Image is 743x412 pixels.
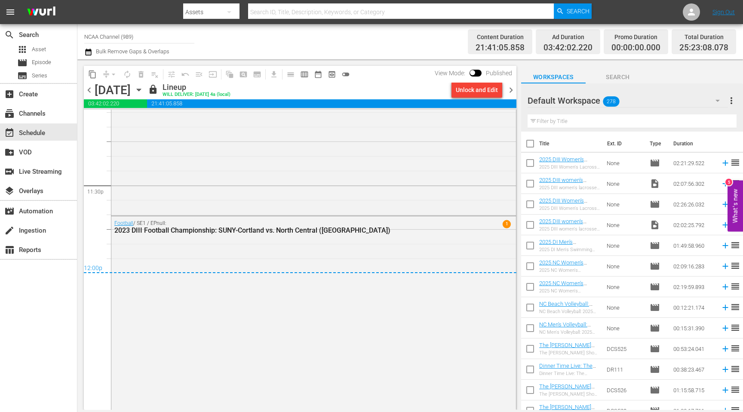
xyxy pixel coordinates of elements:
[650,364,660,375] span: Episode
[430,70,470,77] span: View Mode:
[84,99,147,108] span: 03:42:02.220
[539,280,598,293] a: 2025 NC Women's Gymnastics Semifinal 1
[721,282,730,292] svg: Add to Schedule
[339,68,353,81] span: 24 hours Lineup View is OFF
[539,156,588,175] a: 2025 DIII Women's Lacrosse Semifinal: Gettysburg vs. Tufts
[32,71,47,80] span: Series
[503,220,511,228] span: 1
[4,245,15,255] span: Reports
[17,58,28,68] span: Episode
[17,44,28,55] span: Asset
[586,72,650,83] span: Search
[670,153,717,173] td: 02:21:29.522
[670,318,717,338] td: 00:15:31.390
[539,185,600,191] div: 2025 DIII women's lacrosse semifinal: Gettysburg vs. Tufts full replay
[147,99,516,108] span: 21:41:05.858
[721,365,730,374] svg: Add to Schedule
[506,85,516,95] span: chevron_right
[603,235,646,256] td: None
[603,318,646,338] td: None
[539,391,600,397] div: The [PERSON_NAME] Show - Thinking for Yourself, Tasting for Yourself with [PERSON_NAME]
[650,302,660,313] span: Episode
[603,173,646,194] td: None
[539,350,600,356] div: The [PERSON_NAME] Show - Vegas Diaries: Restaurants, Room Service, and [PERSON_NAME] with [PERSON...
[192,68,206,81] span: Fill episodes with ad slates
[650,240,660,251] span: Episode
[220,66,236,83] span: Refresh All Search Blocks
[611,43,660,53] span: 00:00:00.000
[721,303,730,312] svg: Add to Schedule
[543,31,593,43] div: Ad Duration
[650,220,660,230] span: Video
[567,3,589,19] span: Search
[84,85,95,95] span: chevron_left
[670,297,717,318] td: 00:12:21.174
[311,68,325,81] span: Month Calendar View
[4,30,15,40] span: Search
[4,128,15,138] span: Schedule
[725,179,732,186] div: 5
[730,323,740,333] span: reorder
[728,181,743,232] button: Open Feedback Widget
[456,82,498,98] div: Unlock and Edit
[4,89,15,99] span: Create
[721,179,730,188] svg: Add to Schedule
[300,70,309,79] span: calendar_view_week_outlined
[521,72,586,83] span: Workspaces
[670,173,717,194] td: 02:07:56.302
[730,261,740,271] span: reorder
[721,200,730,209] svg: Add to Schedule
[539,309,600,314] div: NC Beach Volleyball: 2025 Selection Show
[543,43,593,53] span: 03:42:02.220
[95,48,169,55] span: Bulk Remove Gaps & Overlaps
[4,225,15,236] span: Ingestion
[721,261,730,271] svg: Add to Schedule
[611,31,660,43] div: Promo Duration
[539,206,600,211] div: 2025 DIII Women's Lacrosse Semifinal: [PERSON_NAME] vs. Middlebury
[539,267,600,273] div: 2025 NC Women's Gymnastics Semifinal 2
[726,90,737,111] button: more_vert
[721,323,730,333] svg: Add to Schedule
[4,206,15,216] span: Automation
[134,68,148,81] span: Select an event to delete
[482,70,516,77] span: Published
[539,218,590,244] a: 2025 DIII women's lacrosse semifinal: [PERSON_NAME] vs. Middlebury full replay
[730,343,740,354] span: reorder
[314,70,322,79] span: date_range_outlined
[679,31,728,43] div: Total Duration
[650,344,660,354] span: Episode
[670,380,717,400] td: 01:15:58.715
[670,359,717,380] td: 00:38:23.467
[539,197,589,223] a: 2025 DIII Women's Lacrosse Semifinal: [PERSON_NAME] vs. Middlebury
[670,277,717,297] td: 02:19:59.893
[539,177,596,203] a: 2025 DIII women's lacrosse semifinal: Gettysburg vs. Tufts full replay
[5,7,15,17] span: menu
[730,157,740,168] span: reorder
[325,68,339,81] span: View Backup
[603,194,646,215] td: None
[668,132,720,156] th: Duration
[650,178,660,189] span: Video
[4,108,15,119] span: Channels
[730,281,740,292] span: reorder
[86,68,99,81] span: Copy Lineup
[539,321,591,334] a: NC Men's Volleyball: 2025 Selection Show
[670,194,717,215] td: 02:26:26.032
[539,239,593,258] a: 2025 DI Men's Swimming and Diving Championship
[539,247,600,252] div: 2025 DI Men's Swimming and Diving Championship
[539,132,602,156] th: Title
[206,68,220,81] span: Update Metadata from Key Asset
[298,68,311,81] span: Week Calendar View
[163,83,230,92] div: Lineup
[114,220,133,226] a: Football
[602,132,645,156] th: Ext. ID
[726,95,737,106] span: more_vert
[539,226,600,232] div: 2025 DIII women's lacrosse semifinal: [PERSON_NAME] vs. Middlebury full replay
[328,70,336,79] span: preview_outlined
[95,83,131,97] div: [DATE]
[730,302,740,312] span: reorder
[650,385,660,395] span: Episode
[4,147,15,157] span: VOD
[539,371,600,376] div: Dinner Time Live: The Recipes - Chilaquiles; Warm Artichoke Salad; Ants Climbing a Tree
[4,186,15,196] span: Overlays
